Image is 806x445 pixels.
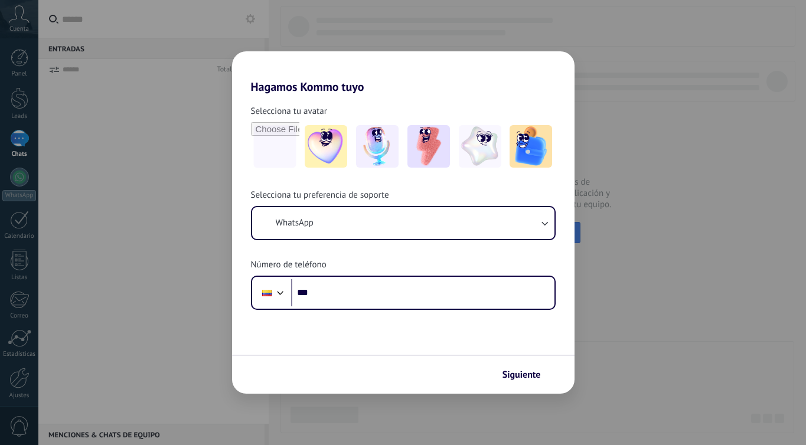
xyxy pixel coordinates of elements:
[502,371,541,379] span: Siguiente
[251,259,327,271] span: Número de teléfono
[305,125,347,168] img: -1.jpeg
[356,125,399,168] img: -2.jpeg
[256,280,278,305] div: Colombia: + 57
[232,51,575,94] h2: Hagamos Kommo tuyo
[251,189,389,201] span: Selecciona tu preferencia de soporte
[276,217,314,229] span: WhatsApp
[251,106,327,117] span: Selecciona tu avatar
[252,207,554,239] button: WhatsApp
[510,125,552,168] img: -5.jpeg
[459,125,501,168] img: -4.jpeg
[407,125,450,168] img: -3.jpeg
[497,365,557,385] button: Siguiente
